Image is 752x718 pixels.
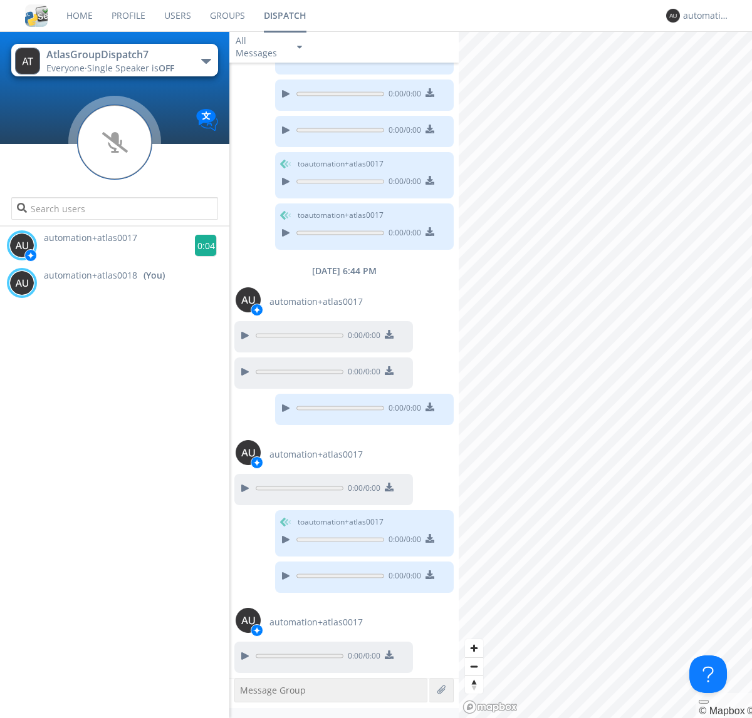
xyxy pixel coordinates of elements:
[159,62,174,74] span: OFF
[666,9,680,23] img: 373638.png
[87,62,174,74] span: Single Speaker is
[9,233,34,258] img: 373638.png
[25,4,48,27] img: cddb5a64eb264b2086981ab96f4c1ba7
[46,48,187,62] div: AtlasGroupDispatch7
[426,125,434,133] img: download media button
[196,109,218,131] img: Translation enabled
[385,366,394,375] img: download media button
[384,125,421,138] span: 0:00 / 0:00
[343,366,380,380] span: 0:00 / 0:00
[144,269,165,282] div: (You)
[297,46,302,49] img: caret-down-sm.svg
[298,516,384,528] span: to automation+atlas0017
[298,210,384,221] span: to automation+atlas0017
[236,34,286,59] div: All Messages
[465,639,483,657] button: Zoom in
[426,227,434,236] img: download media button
[465,675,483,694] button: Reset bearing to north
[15,48,40,74] img: 373638.png
[269,616,363,628] span: automation+atlas0017
[384,88,421,102] span: 0:00 / 0:00
[236,608,261,633] img: 373638.png
[426,534,434,543] img: download media button
[343,483,380,496] span: 0:00 / 0:00
[699,705,744,716] a: Mapbox
[384,534,421,548] span: 0:00 / 0:00
[11,197,217,220] input: Search users
[343,650,380,664] span: 0:00 / 0:00
[269,448,363,461] span: automation+atlas0017
[298,158,384,170] span: to automation+atlas0017
[384,176,421,190] span: 0:00 / 0:00
[236,287,261,312] img: 373638.png
[269,295,363,308] span: automation+atlas0017
[384,227,421,241] span: 0:00 / 0:00
[343,330,380,344] span: 0:00 / 0:00
[699,700,709,704] button: Toggle attribution
[689,655,727,693] iframe: Toggle Customer Support
[683,9,730,22] div: automation+atlas0018
[462,700,518,714] a: Mapbox logo
[11,44,217,76] button: AtlasGroupDispatch7Everyone·Single Speaker isOFF
[426,176,434,185] img: download media button
[46,62,187,74] div: Everyone ·
[426,570,434,579] img: download media button
[385,650,394,659] img: download media button
[465,657,483,675] button: Zoom out
[385,330,394,339] img: download media button
[384,403,421,416] span: 0:00 / 0:00
[236,440,261,465] img: 373638.png
[426,88,434,97] img: download media button
[384,570,421,584] span: 0:00 / 0:00
[44,232,137,244] span: automation+atlas0017
[44,269,137,282] span: automation+atlas0018
[9,270,34,295] img: 373638.png
[385,483,394,491] img: download media button
[426,403,434,411] img: download media button
[229,265,459,277] div: [DATE] 6:44 PM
